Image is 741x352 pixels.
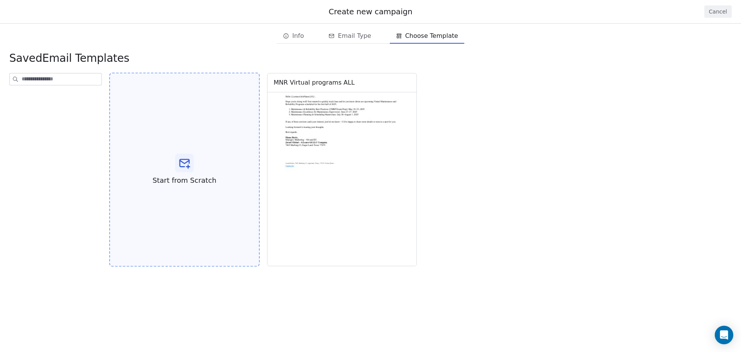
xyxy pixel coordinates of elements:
[715,326,733,344] div: Open Intercom Messenger
[277,28,464,44] div: email creation steps
[292,31,304,41] span: Info
[9,51,129,65] span: Email Templates
[704,5,732,18] button: Cancel
[9,52,42,65] span: saved
[9,6,732,17] div: Create new campaign
[405,31,458,41] span: Choose Template
[152,175,216,185] span: Start from Scratch
[274,78,355,87] div: MNR Virtual programs ALL
[338,31,371,41] span: Email Type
